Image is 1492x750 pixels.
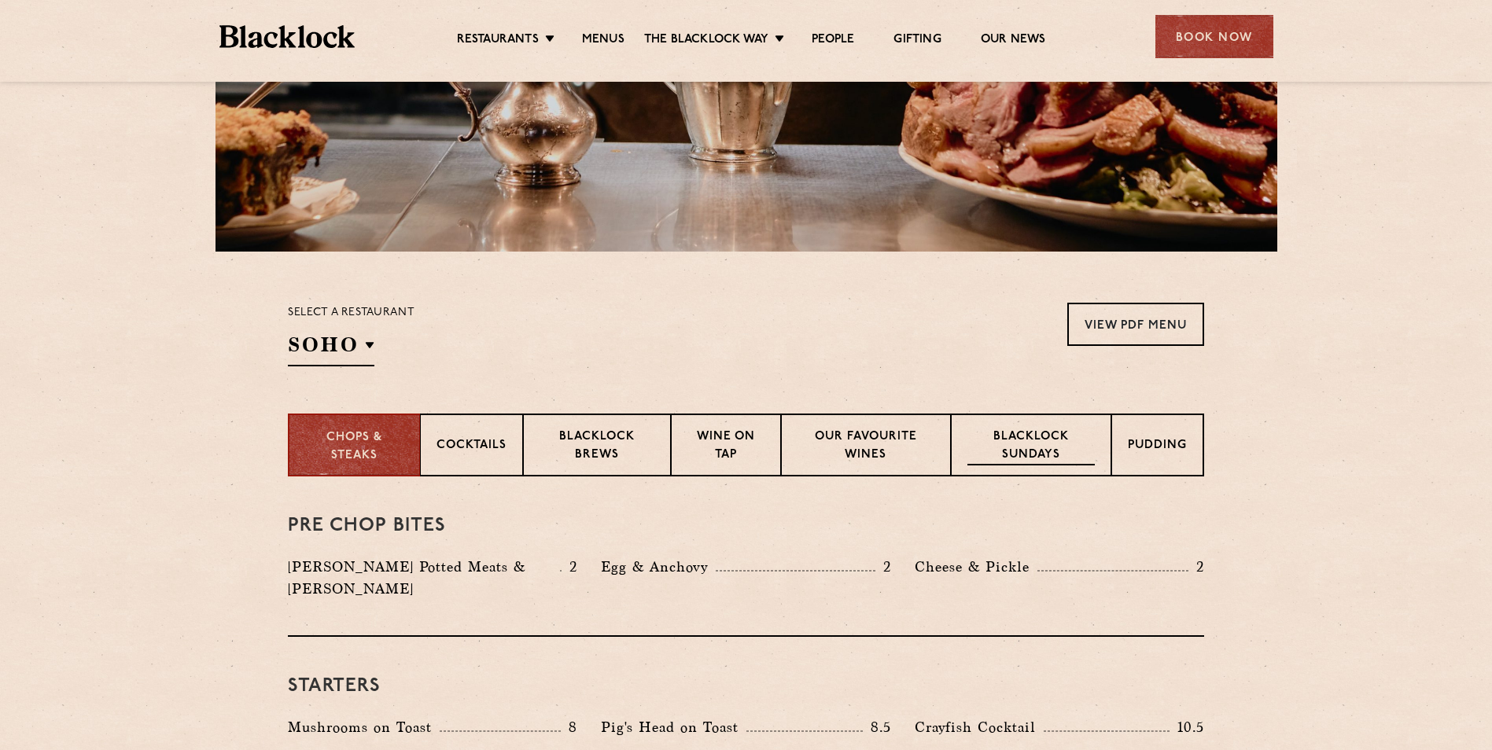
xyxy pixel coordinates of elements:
[601,556,716,578] p: Egg & Anchovy
[288,331,374,366] h2: SOHO
[288,676,1204,697] h3: Starters
[305,429,403,465] p: Chops & Steaks
[1170,717,1204,737] p: 10.5
[967,428,1095,465] p: Blacklock Sundays
[798,428,934,465] p: Our favourite wines
[915,716,1044,738] p: Crayfish Cocktail
[1128,437,1187,457] p: Pudding
[288,303,414,323] p: Select a restaurant
[981,32,1046,50] a: Our News
[812,32,854,50] a: People
[863,717,891,737] p: 8.5
[437,437,507,457] p: Cocktails
[644,32,768,50] a: The Blacklock Way
[562,557,577,577] p: 2
[1188,557,1204,577] p: 2
[875,557,891,577] p: 2
[687,428,764,465] p: Wine on Tap
[601,716,746,738] p: Pig's Head on Toast
[540,428,654,465] p: Blacklock Brews
[288,716,440,738] p: Mushrooms on Toast
[1067,303,1204,346] a: View PDF Menu
[893,32,941,50] a: Gifting
[1155,15,1273,58] div: Book Now
[561,717,577,737] p: 8
[288,516,1204,536] h3: Pre Chop Bites
[915,556,1037,578] p: Cheese & Pickle
[457,32,539,50] a: Restaurants
[288,556,560,600] p: [PERSON_NAME] Potted Meats & [PERSON_NAME]
[219,25,356,48] img: BL_Textured_Logo-footer-cropped.svg
[582,32,624,50] a: Menus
